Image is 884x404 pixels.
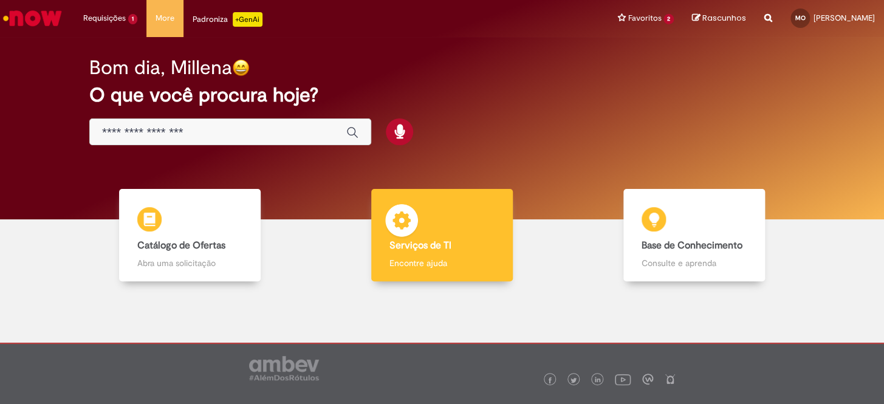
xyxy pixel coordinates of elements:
[249,356,319,380] img: logo_footer_ambev_rotulo_gray.png
[595,377,601,384] img: logo_footer_linkedin.png
[547,377,553,383] img: logo_footer_facebook.png
[692,13,746,24] a: Rascunhos
[702,12,746,24] span: Rascunhos
[137,257,242,269] p: Abra uma solicitação
[615,371,631,387] img: logo_footer_youtube.png
[1,6,64,30] img: ServiceNow
[570,377,577,383] img: logo_footer_twitter.png
[232,59,250,77] img: happy-face.png
[795,14,806,22] span: MO
[156,12,174,24] span: More
[665,374,676,385] img: logo_footer_naosei.png
[642,257,747,269] p: Consulte e aprenda
[663,14,674,24] span: 2
[128,14,137,24] span: 1
[137,239,225,252] b: Catálogo de Ofertas
[389,239,451,252] b: Serviços de TI
[89,84,795,106] h2: O que você procura hoje?
[193,12,262,27] div: Padroniza
[568,189,820,282] a: Base de Conhecimento Consulte e aprenda
[83,12,126,24] span: Requisições
[89,57,232,78] h2: Bom dia, Millena
[642,239,742,252] b: Base de Conhecimento
[814,13,875,23] span: [PERSON_NAME]
[64,189,316,282] a: Catálogo de Ofertas Abra uma solicitação
[642,374,653,385] img: logo_footer_workplace.png
[316,189,568,282] a: Serviços de TI Encontre ajuda
[233,12,262,27] p: +GenAi
[628,12,661,24] span: Favoritos
[389,257,495,269] p: Encontre ajuda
